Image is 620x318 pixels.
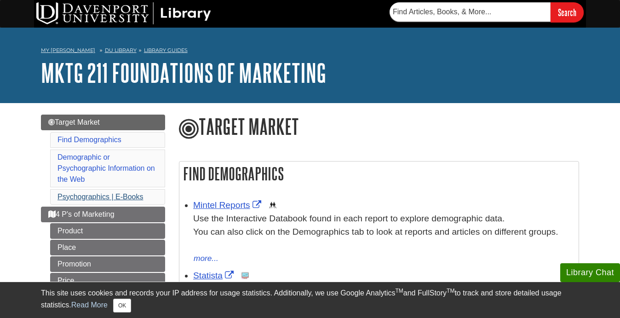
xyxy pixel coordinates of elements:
div: This site uses cookies and records your IP address for usage statistics. Additionally, we use Goo... [41,288,579,312]
button: Library Chat [560,263,620,282]
a: Library Guides [144,47,188,53]
a: My [PERSON_NAME] [41,46,95,54]
h1: Target Market [179,115,579,140]
form: Searches DU Library's articles, books, and more [390,2,584,22]
img: DU Library [36,2,211,24]
a: DU Library [105,47,137,53]
a: Link opens in new window [193,271,236,280]
sup: TM [395,288,403,294]
a: 4 P's of Marketing [41,207,165,222]
nav: breadcrumb [41,44,579,59]
a: Target Market [41,115,165,130]
sup: TM [447,288,454,294]
img: Demographics [269,202,276,209]
a: MKTG 211 Foundations of Marketing [41,58,326,87]
span: Target Market [48,118,100,126]
a: Promotion [50,256,165,272]
a: Place [50,240,165,255]
a: Demographic or Psychographic Information on the Web [57,153,155,183]
a: Read More [71,301,108,309]
img: Statistics [241,272,249,279]
a: Product [50,223,165,239]
a: Link opens in new window [193,200,264,210]
a: Price [50,273,165,289]
a: Find Demographics [57,136,121,144]
input: Search [551,2,584,22]
h2: Find Demographics [179,162,579,186]
span: 4 P's of Marketing [48,210,115,218]
button: more... [193,252,219,265]
input: Find Articles, Books, & More... [390,2,551,22]
div: Use the Interactive Databook found in each report to explore demographic data. You can also click... [193,212,574,252]
a: Psychographics | E-Books [57,193,143,201]
button: Close [113,299,131,312]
